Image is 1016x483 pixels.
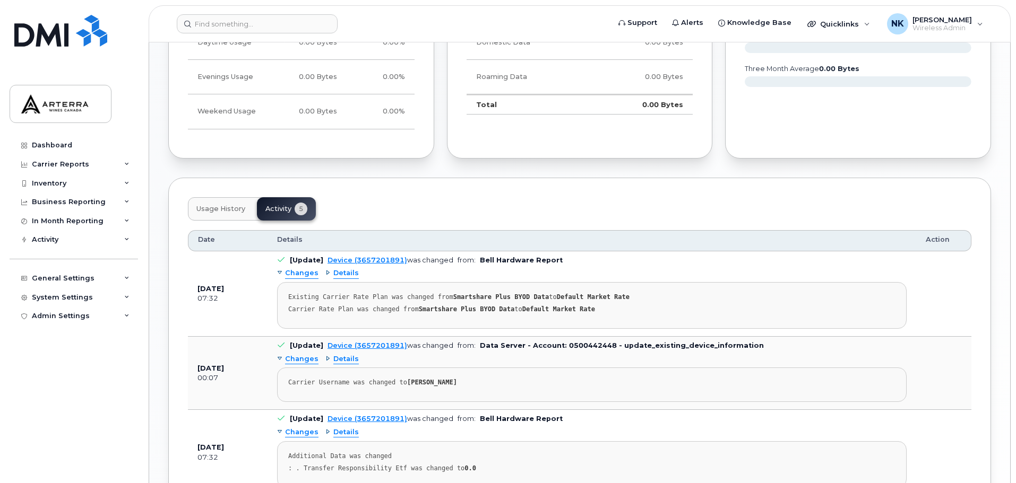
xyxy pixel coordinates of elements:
[333,268,359,278] span: Details
[197,443,224,451] b: [DATE]
[198,235,215,244] span: Date
[271,60,347,94] td: 0.00 Bytes
[288,464,896,472] div: : . Transfer Responsibility Etf was changed to
[480,415,563,423] b: Bell Hardware Report
[800,13,877,34] div: Quicklinks
[328,341,407,349] a: Device (3657201891)
[480,341,764,349] b: Data Server - Account: 0500442448 - update_existing_device_information
[290,415,323,423] b: [Update]
[591,25,693,60] td: 0.00 Bytes
[912,24,972,32] span: Wireless Admin
[271,94,347,129] td: 0.00 Bytes
[591,94,693,115] td: 0.00 Bytes
[347,60,415,94] td: 0.00%
[681,17,703,28] span: Alerts
[197,373,258,383] div: 00:07
[480,256,563,264] b: Bell Hardware Report
[458,256,476,264] span: from:
[819,65,859,73] tspan: 0.00 Bytes
[328,256,407,264] a: Device (3657201891)
[177,14,338,33] input: Find something...
[557,293,630,301] strong: Default Market Rate
[467,25,591,60] td: Domestic Data
[288,305,896,313] div: Carrier Rate Plan was changed from to
[197,285,224,293] b: [DATE]
[328,415,407,423] a: Device (3657201891)
[744,65,859,73] text: three month average
[285,354,318,364] span: Changes
[196,205,245,213] span: Usage History
[727,17,791,28] span: Knowledge Base
[271,25,347,60] td: 0.00 Bytes
[288,452,896,460] div: Additional Data was changed
[407,379,457,386] strong: [PERSON_NAME]
[467,94,591,115] td: Total
[347,94,415,129] td: 0.00%
[916,230,971,251] th: Action
[328,341,453,349] div: was changed
[458,341,476,349] span: from:
[912,15,972,24] span: [PERSON_NAME]
[627,17,657,28] span: Support
[188,60,415,94] tr: Weekdays from 6:00pm to 8:00am
[347,25,415,60] td: 0.00%
[188,25,271,60] td: Daytime Usage
[197,364,224,372] b: [DATE]
[197,294,258,303] div: 07:32
[188,94,415,129] tr: Friday from 6:00pm to Monday 8:00am
[188,60,271,94] td: Evenings Usage
[458,415,476,423] span: from:
[290,341,323,349] b: [Update]
[467,60,591,94] td: Roaming Data
[277,235,303,244] span: Details
[891,17,904,30] span: NK
[419,305,515,313] strong: Smartshare Plus BYOD Data
[328,256,453,264] div: was changed
[665,12,711,33] a: Alerts
[464,464,476,472] strong: 0.0
[285,427,318,437] span: Changes
[453,293,549,301] strong: Smartshare Plus BYOD Data
[522,305,595,313] strong: Default Market Rate
[333,354,359,364] span: Details
[288,379,896,387] div: Carrier Username was changed to
[711,12,799,33] a: Knowledge Base
[333,427,359,437] span: Details
[591,60,693,94] td: 0.00 Bytes
[328,415,453,423] div: was changed
[188,94,271,129] td: Weekend Usage
[285,268,318,278] span: Changes
[880,13,991,34] div: Neil Kirk
[288,293,896,301] div: Existing Carrier Rate Plan was changed from to
[820,20,859,28] span: Quicklinks
[290,256,323,264] b: [Update]
[611,12,665,33] a: Support
[197,453,258,462] div: 07:32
